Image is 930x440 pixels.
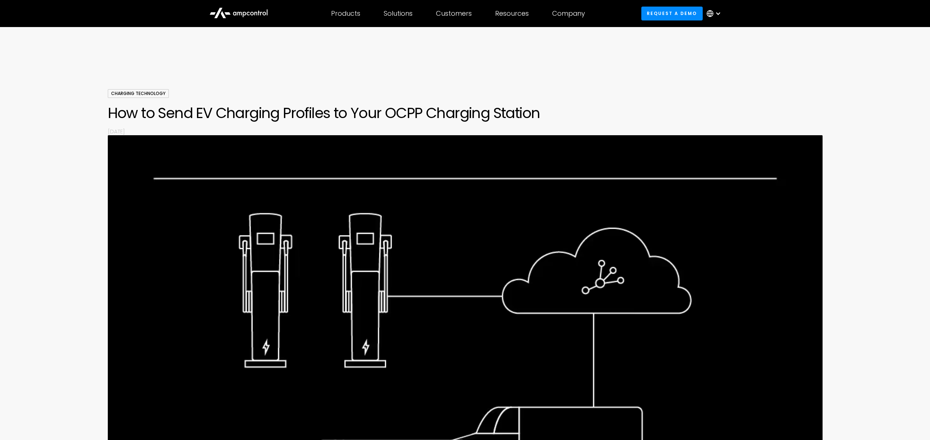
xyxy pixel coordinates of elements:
[436,10,472,18] div: Customers
[495,10,529,18] div: Resources
[108,89,169,98] div: Charging Technology
[331,10,360,18] div: Products
[108,128,823,135] p: [DATE]
[384,10,413,18] div: Solutions
[641,7,703,20] a: Request a demo
[552,10,585,18] div: Company
[108,104,823,122] h1: How to Send EV Charging Profiles to Your OCPP Charging Station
